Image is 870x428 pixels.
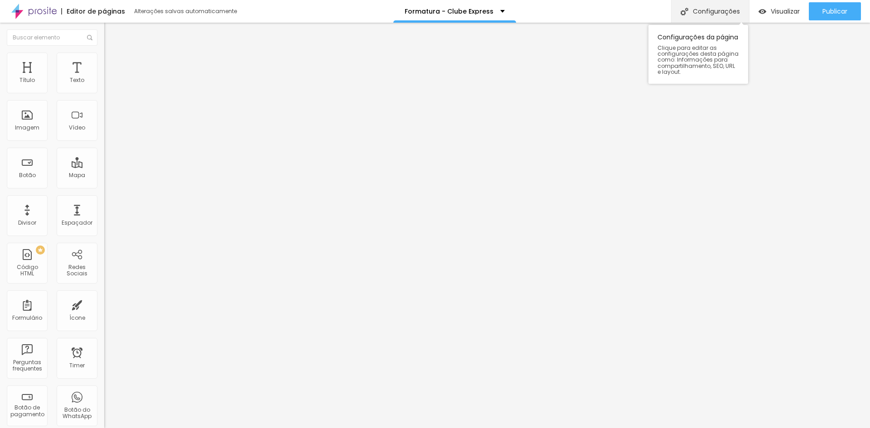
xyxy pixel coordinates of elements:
[759,8,766,15] img: view-1.svg
[7,29,97,46] input: Buscar elemento
[9,404,45,418] div: Botão de pagamento
[104,23,870,428] iframe: Editor
[822,8,847,15] span: Publicar
[87,35,92,40] img: Icone
[18,220,36,226] div: Divisor
[134,9,238,14] div: Alterações salvas automaticamente
[69,362,85,369] div: Timer
[771,8,800,15] span: Visualizar
[19,172,36,178] div: Botão
[9,264,45,277] div: Código HTML
[15,125,39,131] div: Imagem
[19,77,35,83] div: Título
[405,8,493,14] p: Formatura - Clube Express
[809,2,861,20] button: Publicar
[59,264,95,277] div: Redes Sociais
[70,77,84,83] div: Texto
[61,8,125,14] div: Editor de páginas
[62,220,92,226] div: Espaçador
[69,172,85,178] div: Mapa
[749,2,809,20] button: Visualizar
[657,45,739,75] span: Clique para editar as configurações desta página como: Informações para compartilhamento, SEO, UR...
[9,359,45,372] div: Perguntas frequentes
[69,315,85,321] div: Ícone
[12,315,42,321] div: Formulário
[648,25,748,84] div: Configurações da página
[681,8,688,15] img: Icone
[59,407,95,420] div: Botão do WhatsApp
[69,125,85,131] div: Vídeo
